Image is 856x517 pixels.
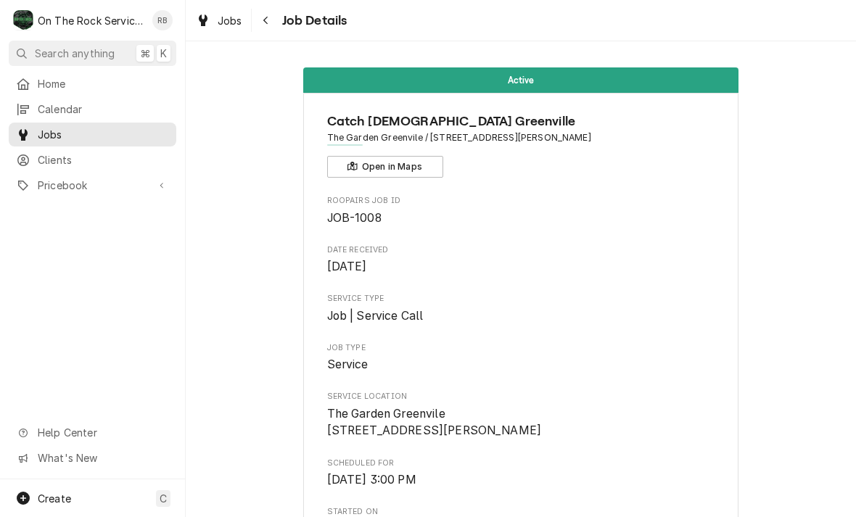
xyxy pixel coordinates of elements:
[327,458,715,469] span: Scheduled For
[327,293,715,324] div: Service Type
[190,9,248,33] a: Jobs
[327,342,715,373] div: Job Type
[38,152,169,167] span: Clients
[255,9,278,32] button: Navigate back
[13,10,33,30] div: O
[38,492,71,505] span: Create
[327,112,715,178] div: Client Information
[160,46,167,61] span: K
[327,211,382,225] span: JOB-1008
[327,258,715,276] span: Date Received
[9,173,176,197] a: Go to Pricebook
[9,97,176,121] a: Calendar
[38,178,147,193] span: Pricebook
[38,102,169,117] span: Calendar
[327,471,715,489] span: Scheduled For
[327,210,715,227] span: Roopairs Job ID
[327,309,424,323] span: Job | Service Call
[327,195,715,207] span: Roopairs Job ID
[152,10,173,30] div: Ray Beals's Avatar
[327,307,715,325] span: Service Type
[9,41,176,66] button: Search anything⌘K
[327,131,715,144] span: Address
[327,195,715,226] div: Roopairs Job ID
[327,391,715,439] div: Service Location
[38,76,169,91] span: Home
[327,260,367,273] span: [DATE]
[38,425,168,440] span: Help Center
[327,156,443,178] button: Open in Maps
[327,473,416,487] span: [DATE] 3:00 PM
[160,491,167,506] span: C
[278,11,347,30] span: Job Details
[327,407,542,438] span: The Garden Greenvile [STREET_ADDRESS][PERSON_NAME]
[327,458,715,489] div: Scheduled For
[303,67,738,93] div: Status
[327,391,715,402] span: Service Location
[38,450,168,466] span: What's New
[152,10,173,30] div: RB
[35,46,115,61] span: Search anything
[327,244,715,256] span: Date Received
[327,244,715,276] div: Date Received
[13,10,33,30] div: On The Rock Services's Avatar
[327,356,715,373] span: Job Type
[327,112,715,131] span: Name
[140,46,150,61] span: ⌘
[9,421,176,444] a: Go to Help Center
[9,148,176,172] a: Clients
[9,446,176,470] a: Go to What's New
[38,13,144,28] div: On The Rock Services
[327,357,369,371] span: Service
[9,123,176,146] a: Jobs
[327,293,715,305] span: Service Type
[508,75,535,85] span: Active
[38,127,169,142] span: Jobs
[9,72,176,96] a: Home
[327,342,715,354] span: Job Type
[218,13,242,28] span: Jobs
[327,405,715,439] span: Service Location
